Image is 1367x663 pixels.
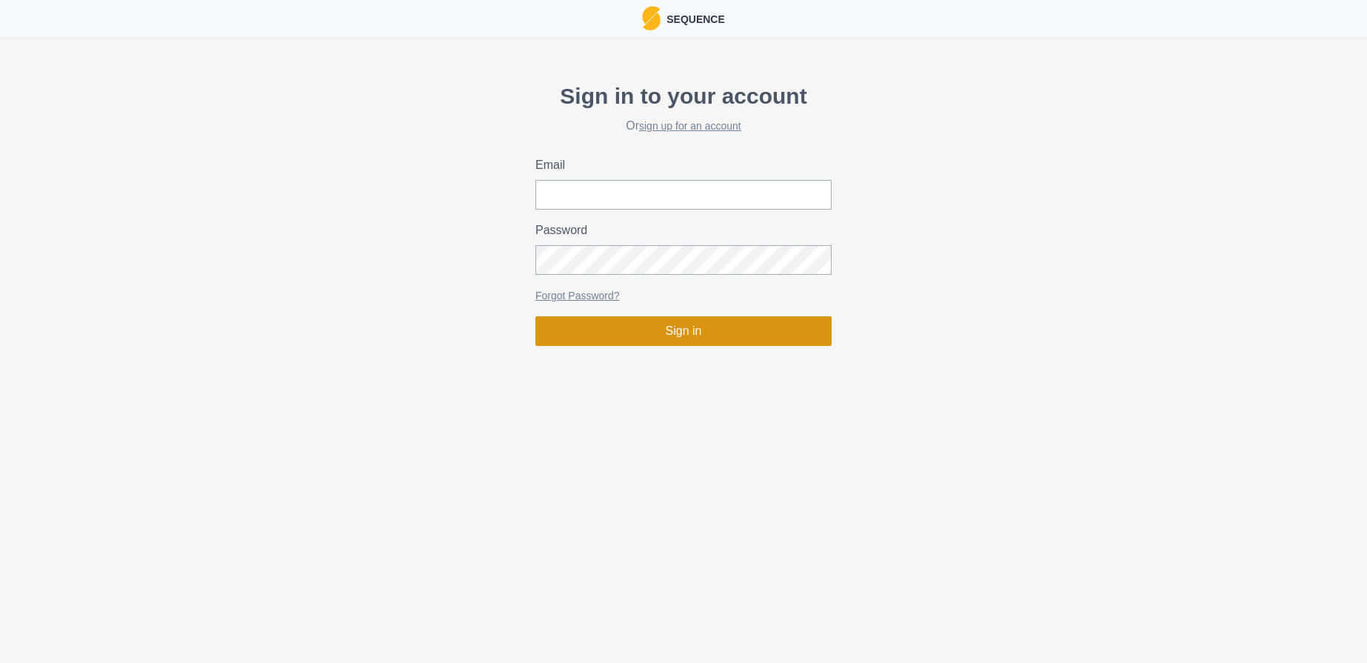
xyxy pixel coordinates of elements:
[642,6,661,30] img: Logo
[642,6,725,30] a: LogoSequence
[535,119,832,133] h2: Or
[639,120,741,132] a: sign up for an account
[535,316,832,346] button: Sign in
[661,9,725,27] p: Sequence
[535,79,832,113] p: Sign in to your account
[535,290,620,301] a: Forgot Password?
[535,156,823,174] label: Email
[535,221,823,239] label: Password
